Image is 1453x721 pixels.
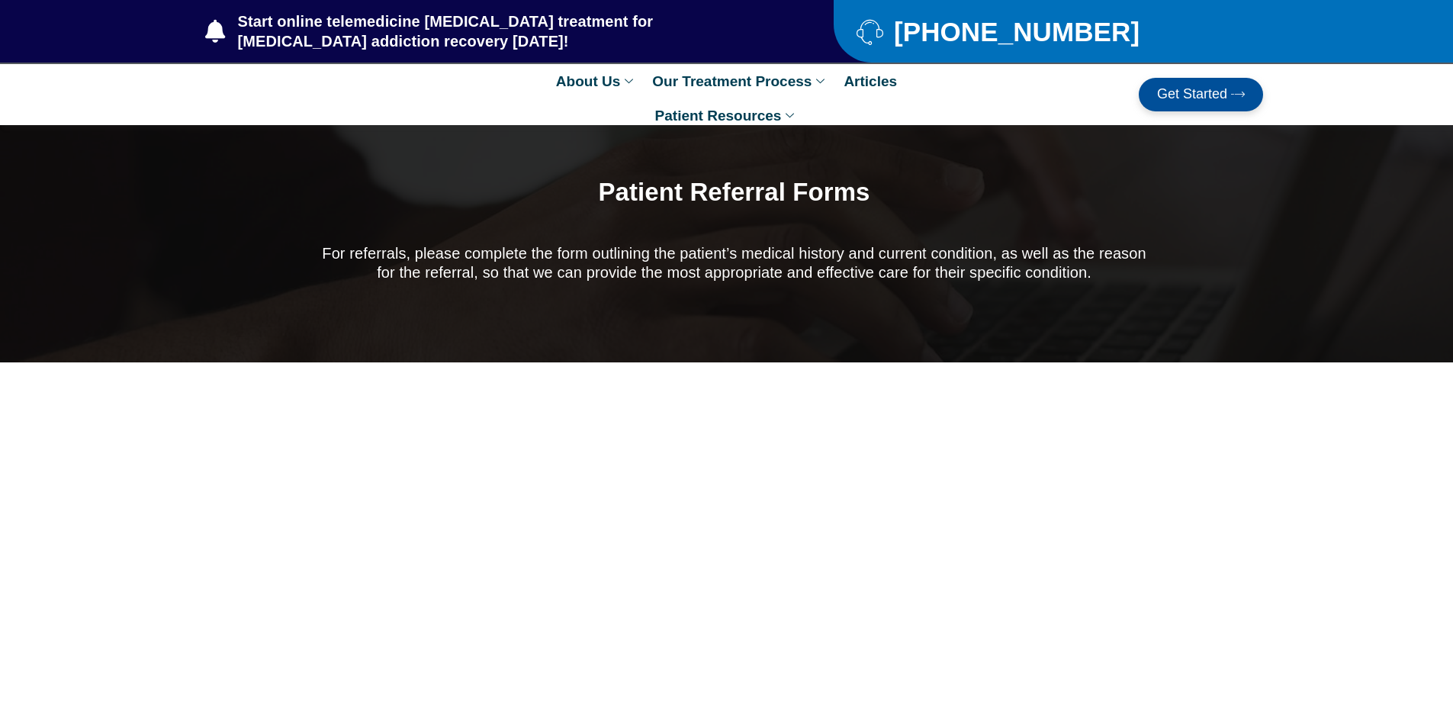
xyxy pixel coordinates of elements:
a: Articles [836,64,905,98]
span: Start online telemedicine [MEDICAL_DATA] treatment for [MEDICAL_DATA] addiction recovery [DATE]! [234,11,773,51]
span: [PHONE_NUMBER] [890,22,1140,41]
a: Get Started [1139,78,1263,111]
p: For referrals, please complete the form outlining the patient’s medical history and current condi... [312,244,1156,282]
a: Our Treatment Process [645,64,836,98]
a: Patient Resources [648,98,806,133]
a: [PHONE_NUMBER] [857,18,1225,45]
span: Get Started [1157,87,1227,102]
h1: Patient Referral Forms [312,179,1156,206]
a: About Us [548,64,645,98]
a: Start online telemedicine [MEDICAL_DATA] treatment for [MEDICAL_DATA] addiction recovery [DATE]! [205,11,773,51]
